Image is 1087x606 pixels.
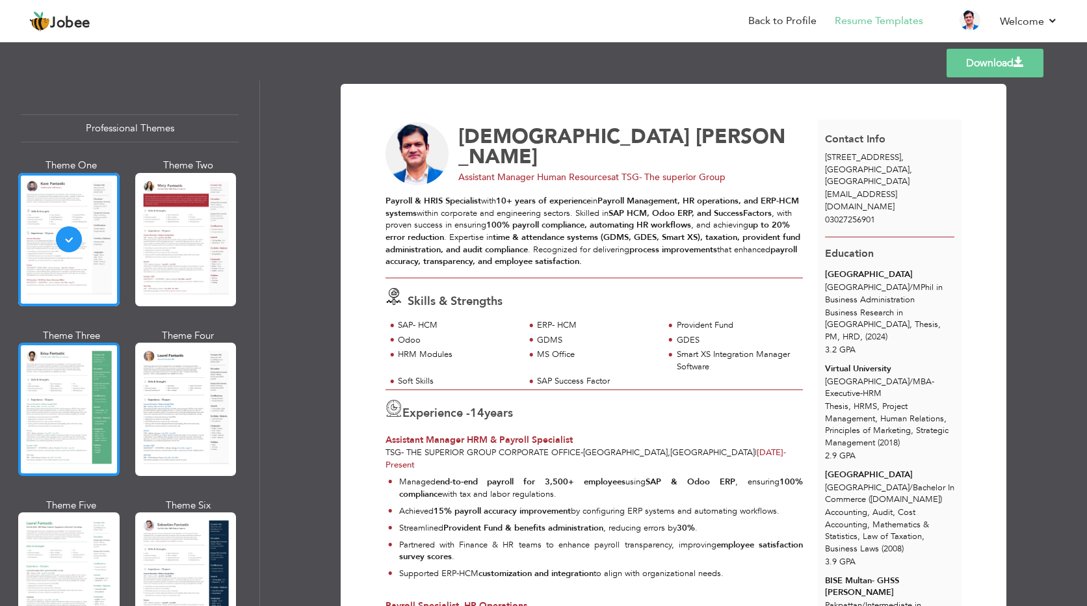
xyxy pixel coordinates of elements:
[386,195,799,219] strong: Payroll Management, HR operations, and ERP-HCM systems
[386,231,800,256] strong: (GDMS, GDES, Smart XS), taxation, provident fund administration, and audit compliance
[947,49,1043,77] a: Download
[493,231,598,243] strong: time & attendance systems
[1000,14,1058,29] a: Welcome
[537,334,656,347] div: GDMS
[470,405,484,421] span: 14
[825,469,954,481] div: [GEOGRAPHIC_DATA]
[398,375,517,388] div: Soft Skills
[611,171,726,183] span: at TSG- The superior Group
[629,244,659,256] strong: process
[910,376,913,388] span: /
[677,334,796,347] div: GDES
[50,16,90,31] span: Jobee
[835,14,923,29] a: Resume Templates
[755,447,757,458] span: |
[825,307,941,343] span: Business Research in [GEOGRAPHIC_DATA], Thesis, PM, HRD,
[825,246,874,261] span: Education
[901,151,904,163] span: ,
[386,244,797,268] strong: payroll accuracy, transparency, and employee satisfaction.
[386,219,790,243] strong: up to 20% error reduction
[402,405,470,421] span: Experience -
[825,344,856,356] span: 3.2 GPA
[825,556,856,568] span: 3.9 GPA
[21,329,122,343] div: Theme Three
[458,123,785,170] span: [PERSON_NAME]
[408,293,503,310] span: Skills & Strengths
[878,437,900,449] span: (2018)
[818,151,962,188] div: [GEOGRAPHIC_DATA],
[825,176,910,187] span: [GEOGRAPHIC_DATA]
[21,159,122,172] div: Theme One
[537,375,656,388] div: SAP Success Factor
[398,319,517,332] div: SAP- HCM
[583,447,668,458] span: [GEOGRAPHIC_DATA]
[748,14,817,29] a: Back to Profile
[537,319,656,332] div: ERP- HCM
[138,159,239,172] div: Theme Two
[825,269,954,281] div: [GEOGRAPHIC_DATA]
[458,123,690,150] span: [DEMOGRAPHIC_DATA]
[825,575,954,599] div: BISE Multan- GHSS [PERSON_NAME]
[825,507,929,555] span: Accounting, Audit, Cost Accounting, Mathematics & Statistics, Law of Taxation, Business Laws
[646,476,735,488] strong: SAP & Odoo ERP
[486,219,691,231] strong: 100% payroll compliance, automating HR workflows
[825,151,901,163] span: [STREET_ADDRESS]
[470,405,513,422] label: years
[399,522,804,534] p: Streamlined , reducing errors by .
[29,11,90,32] a: Jobee
[386,195,803,267] div: with in within corporate and engineering sectors. Skilled in , with proven success in ensuring , ...
[399,568,804,580] p: Supported ERP-HCM to align with organizational needs.
[865,331,887,343] span: (2024)
[458,171,611,183] span: Assistant Manager Human Resources
[677,349,796,373] div: Smart XS Integration Manager Software
[581,447,583,458] span: -
[670,447,755,458] span: [GEOGRAPHIC_DATA]
[825,189,897,213] span: [EMAIL_ADDRESS][DOMAIN_NAME]
[399,505,804,518] p: Achieved by configuring ERP systems and automating workflows.
[825,482,954,506] span: [GEOGRAPHIC_DATA] Bachelor In Commerce ([DOMAIN_NAME])
[825,214,875,226] span: 03027256901
[825,450,856,462] span: 2.9 GPA
[399,476,804,500] p: Managed using , ensuring with tax and labor regulations.
[668,447,670,458] span: ,
[386,122,449,186] img: No image
[478,568,594,579] strong: customization and integration
[399,539,804,563] p: Partnered with Finance & HR teams to enhance payroll transparency, improving .
[882,543,904,555] span: (2008)
[825,363,954,375] div: Virtual University
[825,376,934,400] span: [GEOGRAPHIC_DATA] MBA-Executive-HRM
[537,349,656,361] div: MS Office
[21,499,122,512] div: Theme Five
[677,319,796,332] div: Provident Fund
[825,282,943,306] span: [GEOGRAPHIC_DATA] MPhil in Business Administration
[677,522,695,534] strong: 30%
[21,114,239,142] div: Professional Themes
[910,482,913,494] span: /
[443,522,603,534] strong: Provident Fund & benefits administration
[662,244,717,256] strong: improvements
[398,349,517,361] div: HRM Modules
[29,11,50,32] img: jobee.io
[609,207,772,219] strong: SAP HCM, Odoo ERP, and SuccessFactors
[138,499,239,512] div: Theme Six
[910,282,913,293] span: /
[138,329,239,343] div: Theme Four
[399,476,804,500] strong: 100% compliance
[960,10,980,31] img: Profile Img
[386,447,581,458] span: TSG- The Superior Group Corporate Office
[436,476,626,488] strong: end-to-end payroll for 3,500+ employees
[399,539,804,563] strong: employee satisfaction survey scores
[825,132,885,146] span: Contact Info
[783,447,786,458] span: -
[386,434,573,446] span: Assistant Manager HRM & Payroll Specialist
[757,447,786,458] span: [DATE]
[825,401,949,449] span: Thesis, HRMS, Project Management, Human Relations, Principles of Marketing, Strategic Management
[398,334,517,347] div: Odoo
[434,505,571,517] strong: 15% payroll accuracy improvement
[496,195,591,207] strong: 10+ years of experience
[386,447,786,471] span: Present
[386,195,481,207] strong: Payroll & HRIS Specialist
